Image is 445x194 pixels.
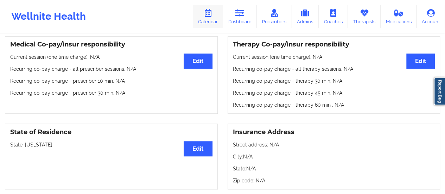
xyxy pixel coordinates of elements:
[291,5,319,28] a: Admins
[193,5,223,28] a: Calendar
[233,54,435,61] p: Current session (one time charge): N/A
[10,54,212,61] p: Current session (one time charge): N/A
[10,128,212,136] h3: State of Residence
[406,54,435,69] button: Edit
[233,128,435,136] h3: Insurance Address
[434,77,445,105] a: Report Bug
[233,153,435,160] p: City: N/A
[10,40,212,49] h3: Medical Co-pay/insur responsibility
[184,54,212,69] button: Edit
[348,5,381,28] a: Therapists
[233,141,435,148] p: Street address: N/A
[10,77,212,85] p: Recurring co-pay charge - prescriber 10 min : N/A
[10,65,212,73] p: Recurring co-pay charge - all prescriber sessions : N/A
[233,40,435,49] h3: Therapy Co-pay/insur responsibility
[10,141,212,148] p: State: [US_STATE]
[381,5,417,28] a: Medications
[223,5,257,28] a: Dashboard
[233,89,435,96] p: Recurring co-pay charge - therapy 45 min : N/A
[233,101,435,108] p: Recurring co-pay charge - therapy 60 min : N/A
[184,141,212,156] button: Edit
[10,89,212,96] p: Recurring co-pay charge - prescriber 30 min : N/A
[233,77,435,85] p: Recurring co-pay charge - therapy 30 min : N/A
[233,65,435,73] p: Recurring co-pay charge - all therapy sessions : N/A
[257,5,292,28] a: Prescribers
[417,5,445,28] a: Account
[319,5,348,28] a: Coaches
[233,177,435,184] p: Zip code: N/A
[233,165,435,172] p: State: N/A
